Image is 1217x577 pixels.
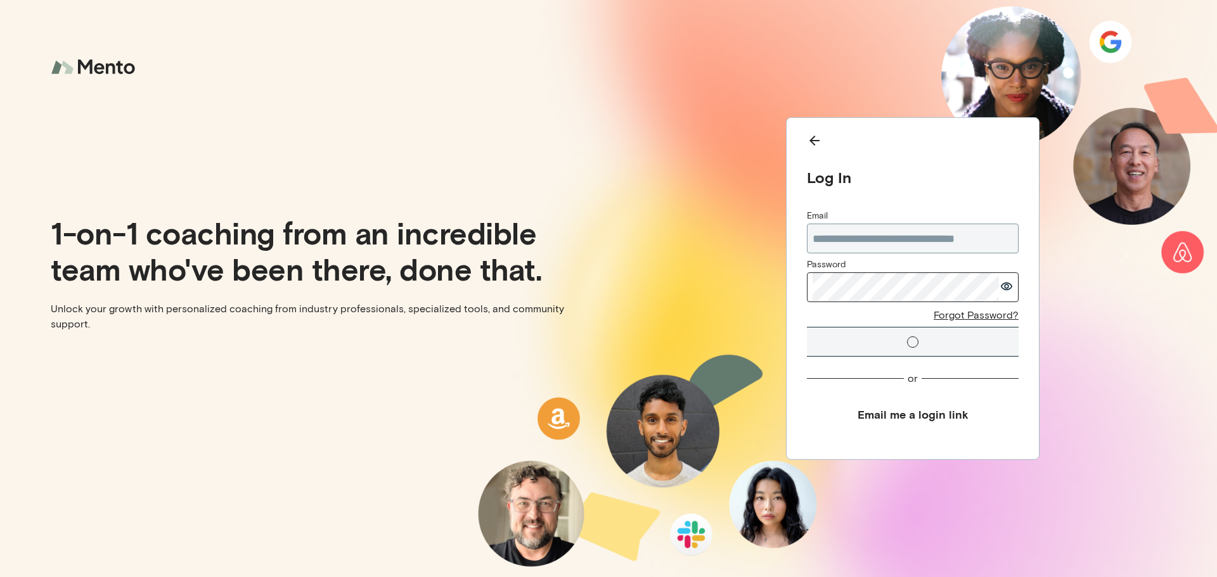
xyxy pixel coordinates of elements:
[813,273,999,301] input: Password
[807,258,1019,271] div: Password
[807,168,1019,187] div: Log In
[51,301,598,332] p: Unlock your growth with personalized coaching from industry professionals, specialized tools, and...
[51,51,139,84] img: logo
[51,215,598,286] p: 1-on-1 coaching from an incredible team who've been there, done that.
[908,372,918,385] div: or
[807,210,1019,222] div: Email
[934,308,1019,322] div: Forgot Password?
[807,400,1019,429] button: Email me a login link
[807,133,1019,153] button: Back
